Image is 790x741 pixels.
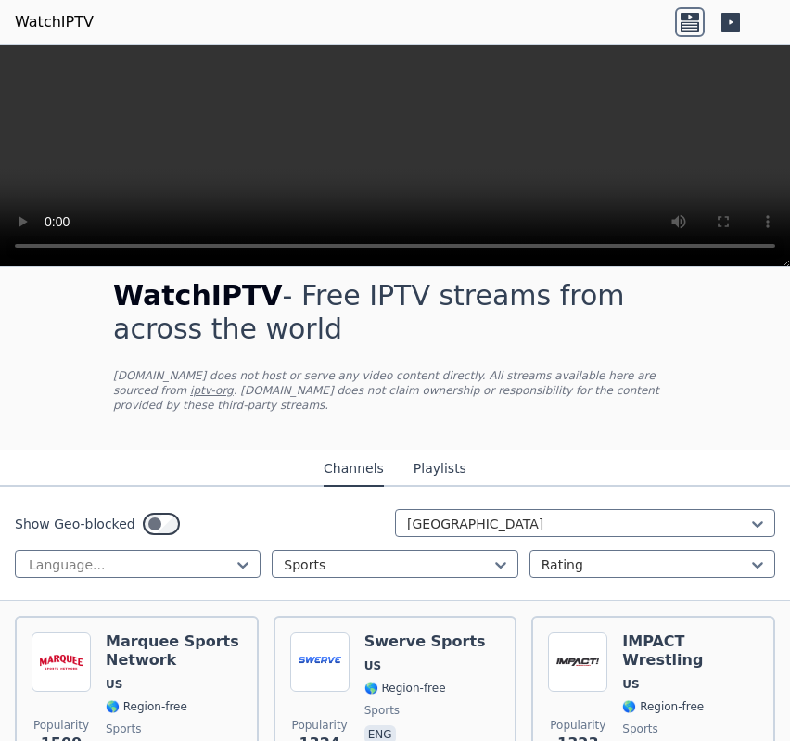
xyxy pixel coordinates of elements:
[15,515,135,533] label: Show Geo-blocked
[622,632,758,670] h6: IMPACT Wrestling
[290,632,350,692] img: Swerve Sports
[414,452,466,487] button: Playlists
[106,722,141,736] span: sports
[33,718,89,733] span: Popularity
[364,632,486,651] h6: Swerve Sports
[113,279,283,312] span: WatchIPTV
[106,632,242,670] h6: Marquee Sports Network
[364,658,381,673] span: US
[364,703,400,718] span: sports
[548,632,607,692] img: IMPACT Wrestling
[550,718,605,733] span: Popularity
[32,632,91,692] img: Marquee Sports Network
[364,681,446,696] span: 🌎 Region-free
[113,279,677,346] h1: - Free IPTV streams from across the world
[622,677,639,692] span: US
[113,368,677,413] p: [DOMAIN_NAME] does not host or serve any video content directly. All streams available here are s...
[622,722,657,736] span: sports
[622,699,704,714] span: 🌎 Region-free
[324,452,384,487] button: Channels
[106,677,122,692] span: US
[106,699,187,714] span: 🌎 Region-free
[15,11,94,33] a: WatchIPTV
[292,718,348,733] span: Popularity
[190,384,234,397] a: iptv-org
